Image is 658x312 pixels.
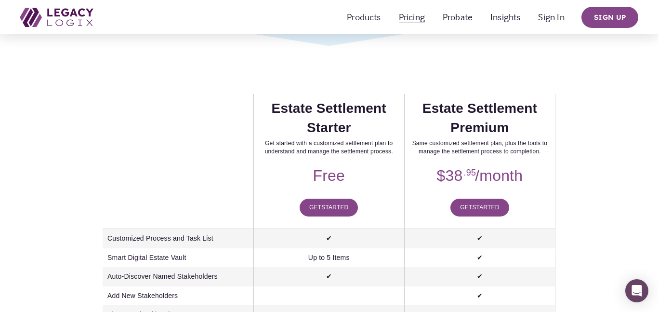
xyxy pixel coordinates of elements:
[464,168,476,177] span: .95
[265,140,393,155] span: Get started with a customized settlement plan to understand and manage the settlement process.
[20,8,93,27] img: Legacy Logix
[477,292,483,299] span: ✔
[404,94,555,163] th: Estate Settlement Premium
[300,199,358,217] a: GetStarted
[103,248,253,268] td: Smart Digital Estate Vault
[450,199,509,217] a: GetStarted
[477,254,483,261] span: ✔
[253,248,404,268] td: Up to 5 Items
[625,279,648,302] div: Open Intercom Messenger
[326,272,332,280] span: ✔
[326,234,332,242] span: ✔
[477,234,483,242] span: ✔
[472,204,499,211] span: Started
[103,286,253,306] td: Add New Stakeholders
[347,9,381,25] a: folder dropdown
[437,167,523,184] span: $38 /month
[538,9,564,25] a: Sign In
[253,94,404,163] th: Estate Settlement Starter
[103,229,253,248] td: Customized Process and Task List
[313,167,345,184] span: Free
[412,140,547,155] span: Same customized settlement plan, plus the tools to manage the settlement process to completion.
[443,9,473,25] a: Probate
[321,204,348,211] span: Started
[490,9,521,25] a: Insights
[347,10,381,24] span: Products
[399,10,425,24] span: Pricing
[399,9,425,25] a: folder dropdown
[477,272,483,280] span: ✔
[581,7,638,28] a: Sign up
[103,267,253,286] td: Auto-Discover Named Stakeholders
